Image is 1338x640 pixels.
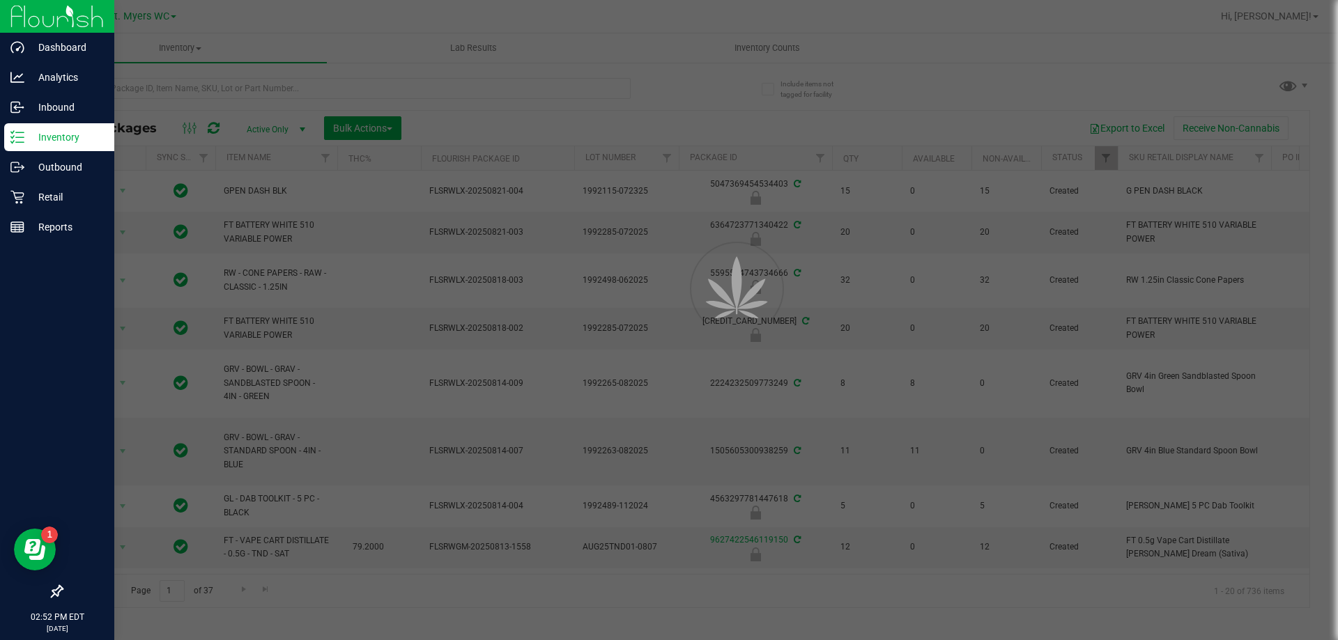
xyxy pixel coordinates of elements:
[24,69,108,86] p: Analytics
[24,159,108,175] p: Outbound
[24,99,108,116] p: Inbound
[24,189,108,205] p: Retail
[10,130,24,144] inline-svg: Inventory
[10,160,24,174] inline-svg: Outbound
[10,100,24,114] inline-svg: Inbound
[10,220,24,234] inline-svg: Reports
[6,623,108,634] p: [DATE]
[24,39,108,56] p: Dashboard
[10,190,24,204] inline-svg: Retail
[10,70,24,84] inline-svg: Analytics
[10,40,24,54] inline-svg: Dashboard
[41,526,58,543] iframe: Resource center unread badge
[24,129,108,146] p: Inventory
[14,529,56,570] iframe: Resource center
[24,219,108,235] p: Reports
[6,611,108,623] p: 02:52 PM EDT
